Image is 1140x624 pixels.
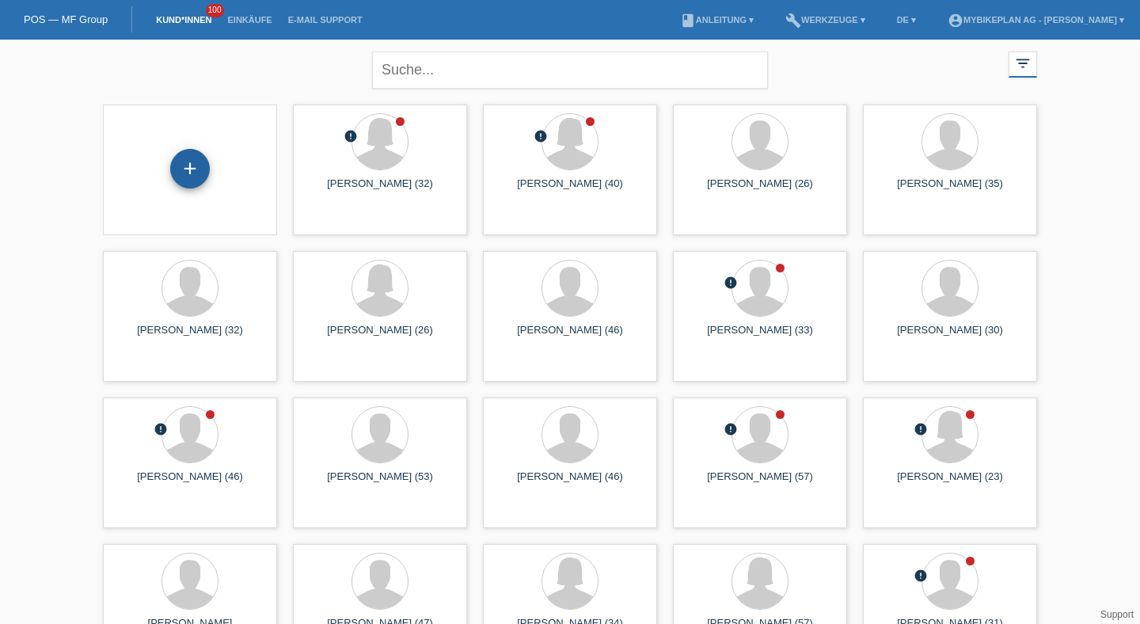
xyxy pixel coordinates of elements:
[1014,55,1032,72] i: filter_list
[724,276,738,290] i: error
[280,15,370,25] a: E-Mail Support
[1100,609,1134,620] a: Support
[940,15,1132,25] a: account_circleMybikeplan AG - [PERSON_NAME] ▾
[686,177,834,203] div: [PERSON_NAME] (26)
[914,422,928,436] i: error
[344,129,358,146] div: Unbestätigt, in Bearbeitung
[219,15,279,25] a: Einkäufe
[724,422,738,439] div: Unbestätigt, in Bearbeitung
[206,4,225,17] span: 100
[148,15,219,25] a: Kund*innen
[672,15,762,25] a: bookAnleitung ▾
[171,155,209,182] div: Kund*in hinzufügen
[534,129,548,143] i: error
[154,422,168,436] i: error
[306,177,454,203] div: [PERSON_NAME] (32)
[876,470,1024,496] div: [PERSON_NAME] (23)
[914,569,928,585] div: Unbestätigt, in Bearbeitung
[116,470,264,496] div: [PERSON_NAME] (46)
[344,129,358,143] i: error
[876,177,1024,203] div: [PERSON_NAME] (35)
[724,276,738,292] div: Unbestätigt, in Bearbeitung
[154,422,168,439] div: Unbestätigt, in Bearbeitung
[914,569,928,583] i: error
[777,15,873,25] a: buildWerkzeuge ▾
[680,13,696,29] i: book
[24,13,108,25] a: POS — MF Group
[914,422,928,439] div: Unbestätigt, in Bearbeitung
[306,324,454,349] div: [PERSON_NAME] (26)
[876,324,1024,349] div: [PERSON_NAME] (30)
[116,324,264,349] div: [PERSON_NAME] (32)
[948,13,963,29] i: account_circle
[889,15,924,25] a: DE ▾
[785,13,801,29] i: build
[372,51,768,89] input: Suche...
[496,177,644,203] div: [PERSON_NAME] (40)
[534,129,548,146] div: Unbestätigt, in Bearbeitung
[306,470,454,496] div: [PERSON_NAME] (53)
[686,324,834,349] div: [PERSON_NAME] (33)
[686,470,834,496] div: [PERSON_NAME] (57)
[724,422,738,436] i: error
[496,470,644,496] div: [PERSON_NAME] (46)
[496,324,644,349] div: [PERSON_NAME] (46)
